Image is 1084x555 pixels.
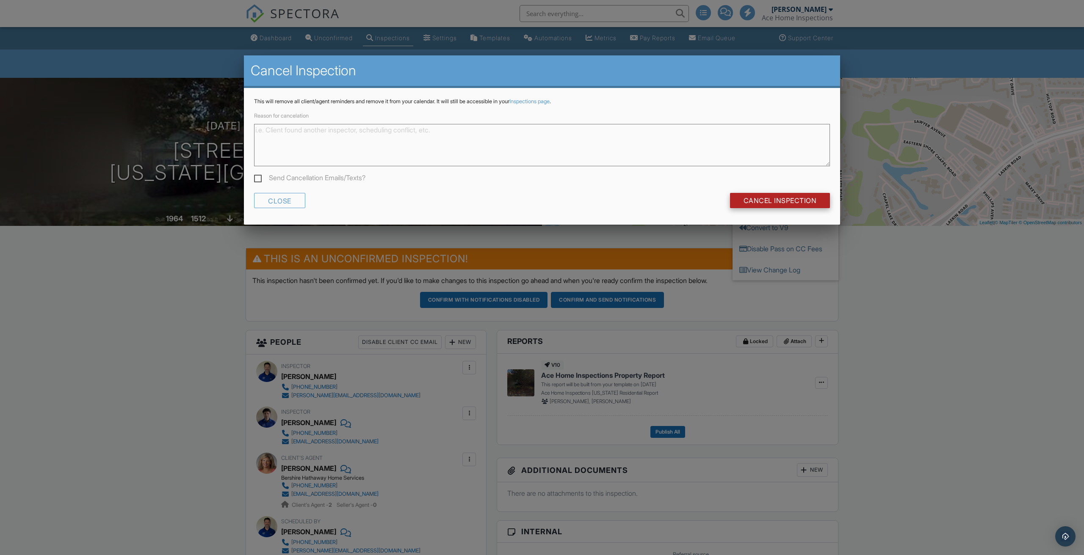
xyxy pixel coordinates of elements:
[1055,526,1076,547] div: Open Intercom Messenger
[254,174,365,184] label: Send Cancellation Emails/Texts?
[251,62,833,79] h2: Cancel Inspection
[509,98,550,104] a: Inspections page
[254,193,305,208] div: Close
[254,113,309,119] label: Reason for cancelation
[730,193,830,208] input: Cancel Inspection
[254,98,830,105] p: This will remove all client/agent reminders and remove it from your calendar. It will still be ac...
